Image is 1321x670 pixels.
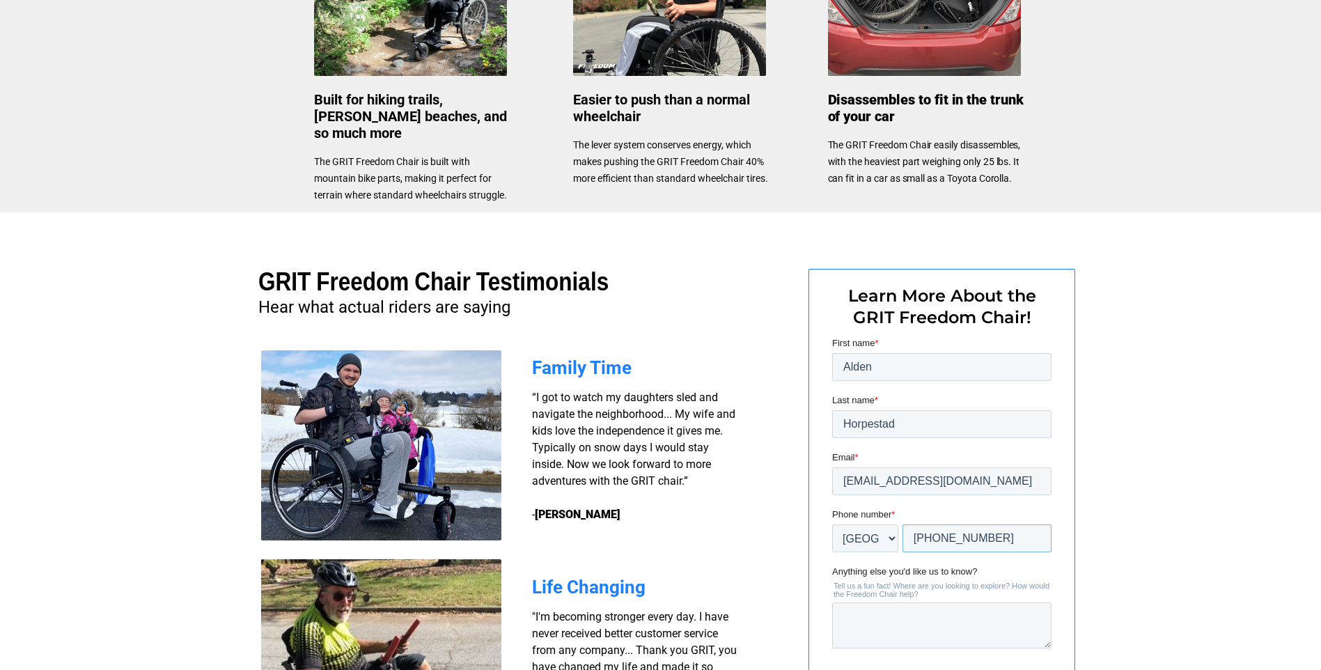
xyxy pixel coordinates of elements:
span: Learn More About the GRIT Freedom Chair! [848,286,1036,327]
span: The GRIT Freedom Chair is built with mountain bike parts, making it perfect for terrain where sta... [314,156,507,201]
span: Hear what actual riders are saying [258,297,510,317]
span: Life Changing [532,577,646,598]
span: “I got to watch my daughters sled and navigate the neighborhood... My wife and kids love the inde... [532,391,735,521]
strong: [PERSON_NAME] [535,508,620,521]
span: Easier to push than a normal wheelchair [573,91,750,125]
span: The lever system conserves energy, which makes pushing the GRIT Freedom Chair 40% more efficient ... [573,139,768,184]
span: Family Time [532,357,632,378]
span: GRIT Freedom Chair Testimonials [258,267,609,296]
span: The GRIT Freedom Chair easily disassembles, with the heaviest part weighing only 25 lbs. It can f... [828,139,1021,184]
span: Built for hiking trails, [PERSON_NAME] beaches, and so much more [314,91,507,141]
span: Disassembles to fit in the trunk of your car [828,91,1024,125]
